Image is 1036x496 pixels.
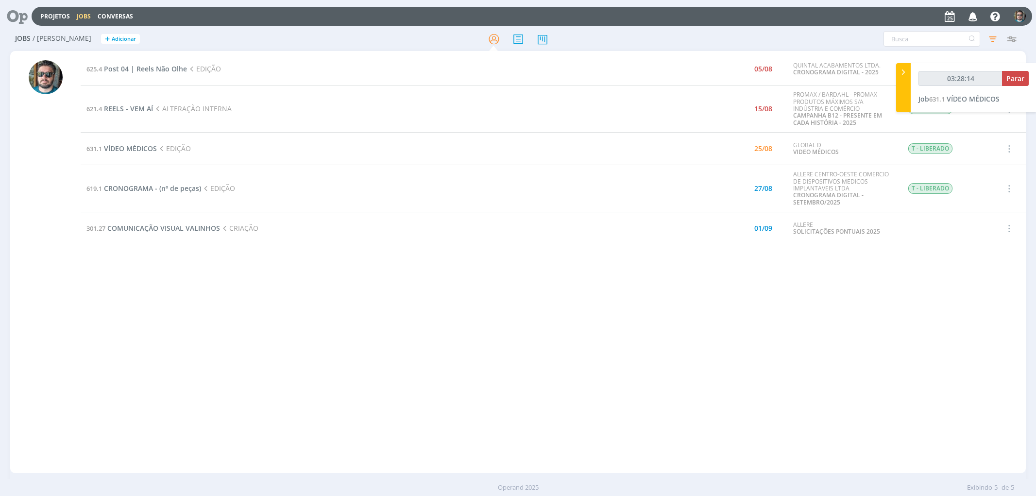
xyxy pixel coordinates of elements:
span: 621.4 [86,104,102,113]
a: Job631.1VÍDEO MÉDICOS [918,94,1000,103]
span: EDIÇÃO [201,184,235,193]
span: 625.4 [86,65,102,73]
div: 25/08 [754,145,772,152]
div: 05/08 [754,66,772,72]
a: Conversas [98,12,133,20]
span: ALTERAÇÃO INTERNA [153,104,231,113]
a: 625.4Post 04 | Reels Não Olhe [86,64,187,73]
a: Projetos [40,12,70,20]
div: 27/08 [754,185,772,192]
span: 619.1 [86,184,102,193]
button: R [1013,8,1026,25]
span: Adicionar [112,36,136,42]
span: COMUNICAÇÃO VISUAL VALINHOS [107,223,220,233]
span: de [1002,483,1009,493]
img: R [29,60,63,94]
button: Parar [1002,71,1029,86]
span: 5 [1011,483,1014,493]
span: Parar [1006,74,1024,83]
div: 15/08 [754,105,772,112]
span: Post 04 | Reels Não Olhe [104,64,187,73]
span: Jobs [15,34,31,43]
span: 5 [994,483,998,493]
a: VIDEO MÉDICOS [793,148,839,156]
span: VÍDEO MÉDICOS [104,144,157,153]
a: 619.1CRONOGRAMA - (nº de peças) [86,184,201,193]
img: R [1014,10,1026,22]
span: CRIAÇÃO [220,223,258,233]
span: T - LIBERADO [908,143,952,154]
button: Jobs [74,13,94,20]
a: 301.27COMUNICAÇÃO VISUAL VALINHOS [86,223,220,233]
button: Conversas [95,13,136,20]
div: GLOBAL D [793,142,893,156]
span: T - LIBERADO [908,183,952,194]
button: +Adicionar [101,34,140,44]
a: 621.4REELS - VEM AÍ [86,104,153,113]
a: CAMPANHA B12 - PRESENTE EM CADA HISTÓRIA - 2025 [793,111,882,126]
div: QUINTAL ACABAMENTOS LTDA. [793,62,893,76]
a: CRONOGRAMA DIGITAL - SETEMBRO/2025 [793,191,864,206]
div: 01/09 [754,225,772,232]
span: + [105,34,110,44]
a: CRONOGRAMA DIGITAL - 2025 [793,68,879,76]
a: Jobs [77,12,91,20]
span: REELS - VEM AÍ [104,104,153,113]
a: 631.1VÍDEO MÉDICOS [86,144,157,153]
span: / [PERSON_NAME] [33,34,91,43]
div: PROMAX / BARDAHL - PROMAX PRODUTOS MÁXIMOS S/A INDÚSTRIA E COMÉRCIO [793,91,893,126]
span: EDIÇÃO [157,144,190,153]
span: 631.1 [86,144,102,153]
div: ALLERE [793,222,893,236]
span: 631.1 [929,95,945,103]
span: CRONOGRAMA - (nº de peças) [104,184,201,193]
span: 301.27 [86,224,105,233]
button: Projetos [37,13,73,20]
a: SOLICITAÇÕES PONTUAIS 2025 [793,227,880,236]
span: Exibindo [967,483,992,493]
span: EDIÇÃO [187,64,221,73]
span: VÍDEO MÉDICOS [947,94,1000,103]
input: Busca [883,31,980,47]
div: ALLERE CENTRO-OESTE COMERCIO DE DISPOSITIVOS MEDICOS IMPLANTAVEIS LTDA [793,171,893,206]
